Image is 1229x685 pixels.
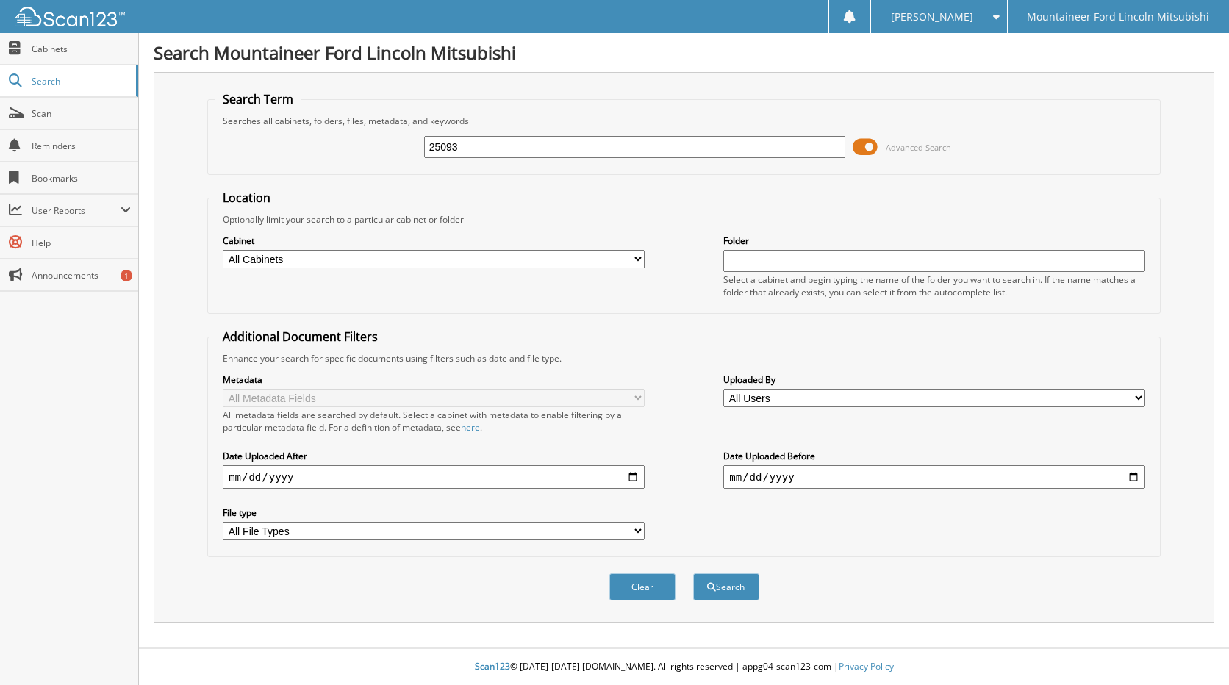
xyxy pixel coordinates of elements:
span: Scan123 [475,660,510,673]
span: Search [32,75,129,87]
iframe: Chat Widget [1155,614,1229,685]
span: Help [32,237,131,249]
label: Metadata [223,373,645,386]
span: Cabinets [32,43,131,55]
button: Clear [609,573,676,600]
span: Mountaineer Ford Lincoln Mitsubishi [1027,12,1209,21]
div: © [DATE]-[DATE] [DOMAIN_NAME]. All rights reserved | appg04-scan123-com | [139,649,1229,685]
span: [PERSON_NAME] [891,12,973,21]
div: Enhance your search for specific documents using filters such as date and file type. [215,352,1153,365]
div: Searches all cabinets, folders, files, metadata, and keywords [215,115,1153,127]
label: File type [223,506,645,519]
div: Optionally limit your search to a particular cabinet or folder [215,213,1153,226]
span: Bookmarks [32,172,131,184]
h1: Search Mountaineer Ford Lincoln Mitsubishi [154,40,1214,65]
a: Privacy Policy [839,660,894,673]
img: scan123-logo-white.svg [15,7,125,26]
input: start [223,465,645,489]
span: Announcements [32,269,131,281]
legend: Additional Document Filters [215,329,385,345]
span: User Reports [32,204,121,217]
label: Folder [723,234,1145,247]
div: 1 [121,270,132,281]
span: Advanced Search [886,142,951,153]
span: Scan [32,107,131,120]
span: Reminders [32,140,131,152]
label: Cabinet [223,234,645,247]
div: Select a cabinet and begin typing the name of the folder you want to search in. If the name match... [723,273,1145,298]
label: Uploaded By [723,373,1145,386]
legend: Location [215,190,278,206]
a: here [461,421,480,434]
div: All metadata fields are searched by default. Select a cabinet with metadata to enable filtering b... [223,409,645,434]
button: Search [693,573,759,600]
legend: Search Term [215,91,301,107]
label: Date Uploaded Before [723,450,1145,462]
input: end [723,465,1145,489]
label: Date Uploaded After [223,450,645,462]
